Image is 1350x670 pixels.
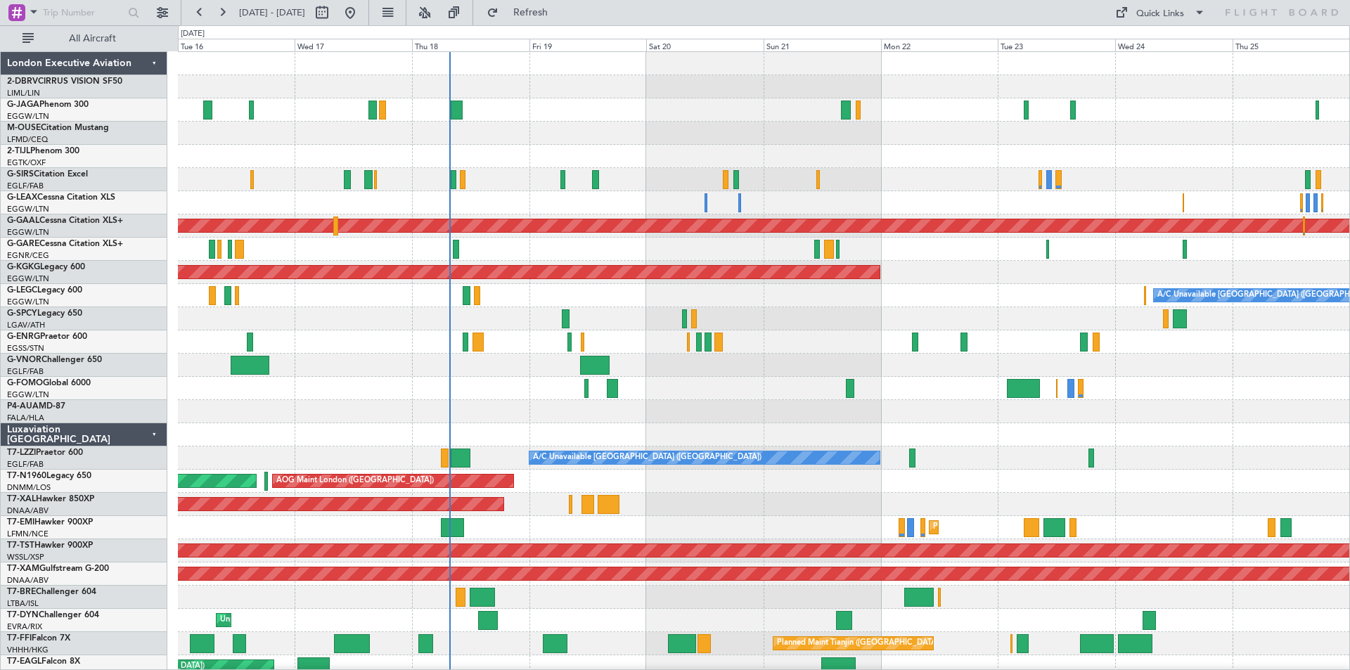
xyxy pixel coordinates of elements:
span: T7-FFI [7,634,32,643]
input: Trip Number [43,2,124,23]
a: G-LEGCLegacy 600 [7,286,82,295]
a: G-GAALCessna Citation XLS+ [7,217,123,225]
span: T7-BRE [7,588,36,596]
span: M-OUSE [7,124,41,132]
a: LIML/LIN [7,88,40,98]
a: T7-XAMGulfstream G-200 [7,565,109,573]
a: T7-FFIFalcon 7X [7,634,70,643]
span: G-SIRS [7,170,34,179]
span: T7-XAL [7,495,36,503]
div: Tue 23 [998,39,1115,51]
a: LTBA/ISL [7,598,39,609]
span: G-LEAX [7,193,37,202]
div: Thu 25 [1233,39,1350,51]
span: [DATE] - [DATE] [239,6,305,19]
span: T7-DYN [7,611,39,619]
div: A/C Unavailable [GEOGRAPHIC_DATA] ([GEOGRAPHIC_DATA]) [533,447,761,468]
a: DNMM/LOS [7,482,51,493]
span: T7-EMI [7,518,34,527]
a: 2-DBRVCIRRUS VISION SF50 [7,77,122,86]
a: LFMD/CEQ [7,134,48,145]
a: T7-EAGLFalcon 8X [7,657,80,666]
a: T7-DYNChallenger 604 [7,611,99,619]
span: G-JAGA [7,101,39,109]
a: VHHH/HKG [7,645,49,655]
span: G-ENRG [7,333,40,341]
span: T7-N1960 [7,472,46,480]
div: Planned Maint Tianjin ([GEOGRAPHIC_DATA]) [777,633,941,654]
a: EGGW/LTN [7,111,49,122]
a: T7-TSTHawker 900XP [7,541,93,550]
a: LFMN/NCE [7,529,49,539]
div: Wed 24 [1115,39,1233,51]
div: Sun 21 [764,39,881,51]
a: LGAV/ATH [7,320,45,330]
a: G-VNORChallenger 650 [7,356,102,364]
a: EGLF/FAB [7,459,44,470]
span: G-LEGC [7,286,37,295]
a: EGTK/OXF [7,157,46,168]
a: T7-BREChallenger 604 [7,588,96,596]
a: EGLF/FAB [7,181,44,191]
div: Quick Links [1136,7,1184,21]
span: G-FOMO [7,379,43,387]
div: AOG Maint London ([GEOGRAPHIC_DATA]) [276,470,434,491]
a: T7-XALHawker 850XP [7,495,94,503]
span: T7-EAGL [7,657,41,666]
div: Tue 16 [178,39,295,51]
span: 2-TIJL [7,147,30,155]
a: EGSS/STN [7,343,44,354]
a: G-JAGAPhenom 300 [7,101,89,109]
span: Refresh [501,8,560,18]
a: EGGW/LTN [7,273,49,284]
span: P4-AUA [7,402,39,411]
a: EGGW/LTN [7,227,49,238]
span: T7-XAM [7,565,39,573]
a: EGGW/LTN [7,297,49,307]
span: G-VNOR [7,356,41,364]
div: Planned Maint [GEOGRAPHIC_DATA] [933,517,1067,538]
div: Wed 17 [295,39,412,51]
div: [DATE] [181,28,205,40]
a: P4-AUAMD-87 [7,402,65,411]
a: G-LEAXCessna Citation XLS [7,193,115,202]
a: WSSL/XSP [7,552,44,562]
a: EGGW/LTN [7,389,49,400]
a: T7-LZZIPraetor 600 [7,449,83,457]
a: G-SPCYLegacy 650 [7,309,82,318]
a: T7-N1960Legacy 650 [7,472,91,480]
div: Fri 19 [529,39,647,51]
span: T7-TST [7,541,34,550]
a: FALA/HLA [7,413,44,423]
a: G-KGKGLegacy 600 [7,263,85,271]
div: Unplanned Maint [GEOGRAPHIC_DATA] (Riga Intl) [220,610,400,631]
a: DNAA/ABV [7,575,49,586]
div: Thu 18 [412,39,529,51]
span: 2-DBRV [7,77,38,86]
a: EGGW/LTN [7,204,49,214]
a: 2-TIJLPhenom 300 [7,147,79,155]
a: EGNR/CEG [7,250,49,261]
button: Quick Links [1108,1,1212,24]
a: EGLF/FAB [7,366,44,377]
button: Refresh [480,1,565,24]
a: G-FOMOGlobal 6000 [7,379,91,387]
span: All Aircraft [37,34,148,44]
a: G-GARECessna Citation XLS+ [7,240,123,248]
span: G-GAAL [7,217,39,225]
span: T7-LZZI [7,449,36,457]
a: G-ENRGPraetor 600 [7,333,87,341]
div: Sat 20 [646,39,764,51]
a: M-OUSECitation Mustang [7,124,109,132]
a: EVRA/RIX [7,621,42,632]
a: DNAA/ABV [7,505,49,516]
a: G-SIRSCitation Excel [7,170,88,179]
div: Mon 22 [881,39,998,51]
span: G-SPCY [7,309,37,318]
a: T7-EMIHawker 900XP [7,518,93,527]
span: G-GARE [7,240,39,248]
span: G-KGKG [7,263,40,271]
button: All Aircraft [15,27,153,50]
